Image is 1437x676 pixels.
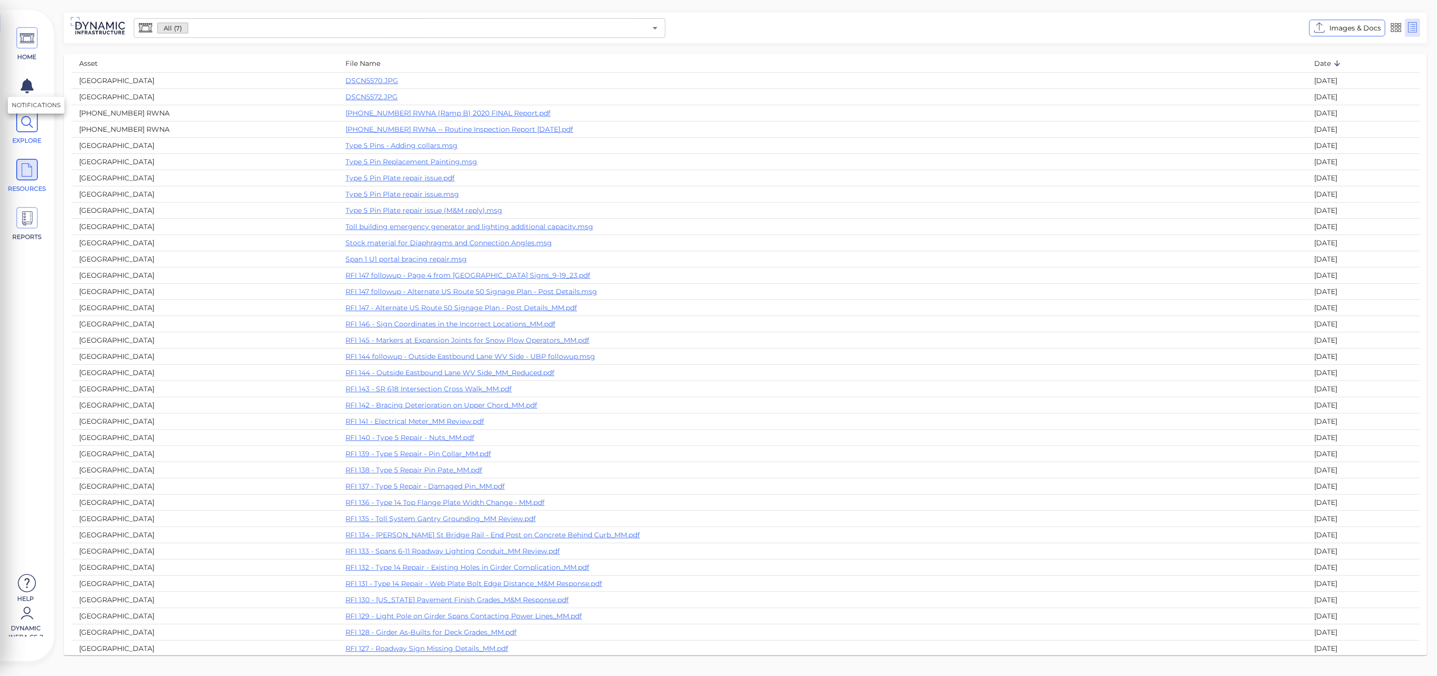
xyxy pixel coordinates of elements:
a: RFI 130 - [US_STATE] Pavement Finish Grades_M&M Response.pdf [345,595,569,604]
a: RFI 135 - Toll System Gantry Grounding_MM Review.pdf [345,514,536,523]
a: Type 5 Pin Plate repair issue.pdf [345,174,455,182]
a: RFI 145 - Markers at Expansion Joints for Snow Plow Operators_MM.pdf [345,336,589,345]
td: [GEOGRAPHIC_DATA] [71,186,338,202]
a: RFI 134 - [PERSON_NAME] St Bridge Rail - End Post on Concrete Behind Curb_MM.pdf [345,530,640,539]
td: [DATE] [1306,349,1420,365]
td: [GEOGRAPHIC_DATA] [71,170,338,186]
td: [GEOGRAPHIC_DATA] [71,397,338,413]
td: [DATE] [1306,365,1420,381]
td: [GEOGRAPHIC_DATA] [71,608,338,624]
a: RFI 146 - Sign Coordinates in the Incorrect Locations_MM.pdf [345,320,555,328]
td: [DATE] [1306,202,1420,218]
td: [DATE] [1306,284,1420,300]
a: RFI 139 - Type 5 Repair - Pin Collar_MM.pdf [345,449,491,458]
a: RFI 147 followup - Alternate US Route 50 Signage Plan - Post Details.msg [345,287,597,296]
td: [GEOGRAPHIC_DATA] [71,137,338,153]
td: [PHONE_NUMBER] RWNA [71,105,338,121]
td: [DATE] [1306,641,1420,657]
td: [DATE] [1306,543,1420,559]
a: RFI 141 - Electrical Meter_MM Review.pdf [345,417,484,426]
td: [GEOGRAPHIC_DATA] [71,332,338,349]
td: [DATE] [1306,170,1420,186]
span: EXPLORE [6,136,48,145]
a: [PHONE_NUMBER] RWNA (Ramp B) 2020 FINAL Report.pdf [345,109,550,118]
td: [GEOGRAPHIC_DATA] [71,624,338,641]
a: DSCN5570.JPG [345,76,398,85]
span: REPORTS [6,233,48,241]
a: RFI 144 followup - Outside Eastbound Lane WV Side - UBP followup.msg [345,352,595,361]
a: RFI 129 - Light Pole on Girder Spans Contacting Power Lines_MM.pdf [345,612,582,620]
td: [DATE] [1306,153,1420,170]
td: [GEOGRAPHIC_DATA] [71,576,338,592]
td: [DATE] [1306,251,1420,267]
a: RFI 144 - Outside Eastbound Lane WV Side_MM_Reduced.pdf [345,368,554,377]
a: RFI 136 - Type 14 Top Flange Plate Width Change - MM.pdf [345,498,545,507]
a: Span 1 U1 portal bracing repair.msg [345,255,467,264]
span: Help [5,594,47,602]
a: DSCN5572.JPG [345,92,398,101]
td: [DATE] [1306,430,1420,446]
a: RFI 147 - Alternate US Route 50 Signage Plan - Post Details_MM.pdf [345,303,577,312]
a: RFI 138 - Type 5 Repair Pin Pate_MM.pdf [345,466,482,474]
a: Type 5 Pin Plate repair issue (M&M reply).msg [345,206,502,215]
td: [GEOGRAPHIC_DATA] [71,446,338,462]
td: [DATE] [1306,300,1420,316]
td: [DATE] [1306,478,1420,495]
span: Dynamic Infra CS-2 [5,624,47,637]
a: RFI 140 - Type 5 Repair - Nuts_MM.pdf [345,433,474,442]
a: RFI 142 - Bracing Deterioration on Upper Chord_MM.pdf [345,401,537,410]
td: [GEOGRAPHIC_DATA] [71,153,338,170]
td: [DATE] [1306,332,1420,349]
td: [GEOGRAPHIC_DATA] [71,559,338,576]
td: [GEOGRAPHIC_DATA] [71,430,338,446]
td: [DATE] [1306,121,1420,137]
td: [DATE] [1306,495,1420,511]
a: Type 5 Pin Plate repair issue.msg [345,190,459,199]
span: Asset [79,58,111,69]
td: [GEOGRAPHIC_DATA] [71,72,338,88]
iframe: Chat [1395,632,1430,669]
td: [GEOGRAPHIC_DATA] [71,202,338,218]
td: [PHONE_NUMBER] RWNA [71,121,338,137]
td: [DATE] [1306,137,1420,153]
td: [DATE] [1306,267,1420,284]
a: Stock material for Diaphragms and Connection Angles.msg [345,238,552,247]
span: RESOURCES [6,184,48,193]
td: [DATE] [1306,413,1420,430]
td: [GEOGRAPHIC_DATA] [71,365,338,381]
td: [GEOGRAPHIC_DATA] [71,543,338,559]
td: [GEOGRAPHIC_DATA] [71,495,338,511]
a: RFI 133 - Spans 6-11 Roadway Lighting Conduit_MM Review.pdf [345,547,560,556]
button: Open [648,21,662,35]
a: RFI 132 - Type 14 Repair - Existing Holes in Girder Complication_MM.pdf [345,563,589,572]
td: [GEOGRAPHIC_DATA] [71,235,338,251]
td: [DATE] [1306,608,1420,624]
td: [GEOGRAPHIC_DATA] [71,300,338,316]
td: [GEOGRAPHIC_DATA] [71,462,338,478]
td: [GEOGRAPHIC_DATA] [71,316,338,332]
td: [GEOGRAPHIC_DATA] [71,218,338,235]
td: [DATE] [1306,624,1420,641]
td: [GEOGRAPHIC_DATA] [71,511,338,527]
td: [DATE] [1306,105,1420,121]
td: [DATE] [1306,462,1420,478]
span: File Name [345,58,393,69]
td: [GEOGRAPHIC_DATA] [71,349,338,365]
td: [DATE] [1306,559,1420,576]
a: RFI 147 followup - Page 4 from [GEOGRAPHIC_DATA] Signs_9-19_23.pdf [345,271,590,280]
a: [PHONE_NUMBER] RWNA -- Routine Inspection Report [DATE].pdf [345,125,573,134]
td: [DATE] [1306,446,1420,462]
td: [GEOGRAPHIC_DATA] [71,592,338,608]
a: RFI 127 - Roadway Sign Missing Details_MM.pdf [345,644,508,653]
td: [GEOGRAPHIC_DATA] [71,267,338,284]
td: [DATE] [1306,381,1420,397]
a: Toll building emergency generator and lighting additional capacity.msg [345,222,593,231]
td: [DATE] [1306,511,1420,527]
span: All (7) [158,24,188,33]
a: RFI 131 - Type 14 Repair - Web Plate Bolt Edge Distance_M&M Response.pdf [345,579,602,588]
td: [DATE] [1306,397,1420,413]
a: RFI 128 - Girder As-Builts for Deck Grades_MM.pdf [345,628,517,637]
td: [DATE] [1306,235,1420,251]
td: [DATE] [1306,72,1420,88]
td: [GEOGRAPHIC_DATA] [71,527,338,543]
